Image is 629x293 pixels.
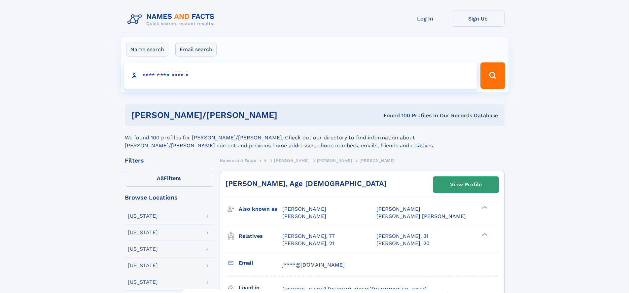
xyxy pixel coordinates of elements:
[376,240,430,247] a: [PERSON_NAME], 20
[360,158,395,163] span: [PERSON_NAME]
[128,246,158,252] div: [US_STATE]
[125,171,213,187] label: Filters
[263,156,267,165] a: H
[480,232,488,237] div: ❯
[282,233,335,240] a: [PERSON_NAME], 77
[317,156,352,165] a: [PERSON_NAME]
[157,175,164,181] span: All
[376,206,420,212] span: [PERSON_NAME]
[126,43,168,56] label: Name search
[220,156,256,165] a: Names and Facts
[239,257,282,269] h3: Email
[124,62,478,89] input: search input
[125,126,505,150] div: We found 100 profiles for [PERSON_NAME]/[PERSON_NAME]. Check out our directory to find informatio...
[239,203,282,215] h3: Also known as
[128,213,158,219] div: [US_STATE]
[452,11,505,27] a: Sign Up
[128,279,158,285] div: [US_STATE]
[433,177,499,193] a: View Profile
[226,179,387,188] a: [PERSON_NAME], Age [DEMOGRAPHIC_DATA]
[128,230,158,235] div: [US_STATE]
[125,11,220,28] img: Logo Names and Facts
[128,263,158,268] div: [US_STATE]
[317,158,352,163] span: [PERSON_NAME]
[282,286,427,293] span: [PERSON_NAME] [PERSON_NAME][GEOGRAPHIC_DATA]
[450,177,482,192] div: View Profile
[131,111,331,119] h1: [PERSON_NAME]/[PERSON_NAME]
[239,231,282,242] h3: Relatives
[376,213,466,219] span: [PERSON_NAME] [PERSON_NAME]
[376,233,428,240] a: [PERSON_NAME], 31
[274,156,309,165] a: [PERSON_NAME]
[175,43,217,56] label: Email search
[282,206,326,212] span: [PERSON_NAME]
[263,158,267,163] span: H
[274,158,309,163] span: [PERSON_NAME]
[399,11,452,27] a: Log In
[125,195,213,201] div: Browse Locations
[331,112,498,119] div: Found 100 Profiles In Our Records Database
[125,158,213,164] div: Filters
[282,240,334,247] a: [PERSON_NAME], 21
[480,205,488,210] div: ❯
[282,213,326,219] span: [PERSON_NAME]
[480,62,505,89] button: Search Button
